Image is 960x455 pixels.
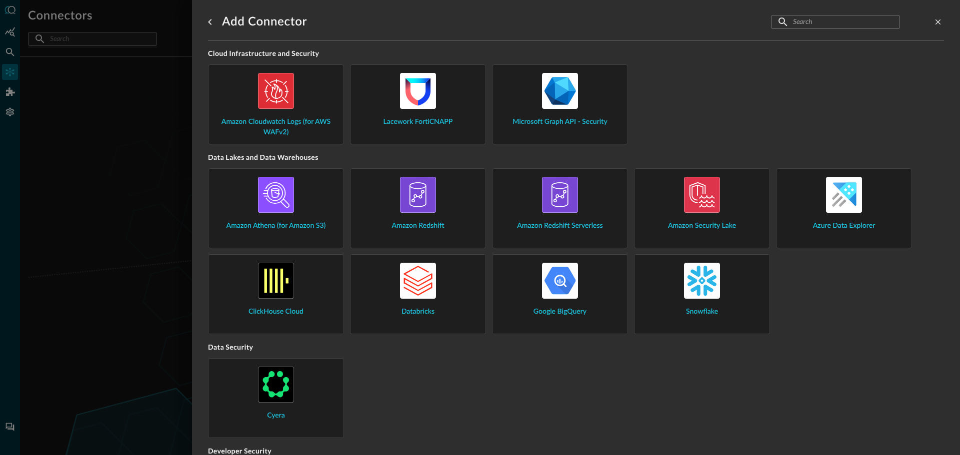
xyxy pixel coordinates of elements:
[517,221,602,231] span: Amazon Redshift Serverless
[684,177,720,213] img: AWSSecurityLake.svg
[793,12,877,31] input: Search
[267,411,285,421] span: Cyera
[512,117,607,127] span: Microsoft Graph API - Security
[932,16,944,28] button: close-drawer
[400,73,436,109] img: LaceworkFortiCnapp.svg
[826,177,862,213] img: AzureDataExplorer.svg
[208,48,944,64] h5: Cloud Infrastructure and Security
[226,221,326,231] span: Amazon Athena (for Amazon S3)
[216,117,335,138] span: Amazon Cloudwatch Logs (for AWS WAFv2)
[208,152,944,168] h5: Data Lakes and Data Warehouses
[208,342,944,358] h5: Data Security
[248,307,303,317] span: ClickHouse Cloud
[668,221,736,231] span: Amazon Security Lake
[533,307,586,317] span: Google BigQuery
[258,263,294,299] img: ClickHouse.svg
[391,221,444,231] span: Amazon Redshift
[542,73,578,109] img: MicrosoftGraph.svg
[813,221,875,231] span: Azure Data Explorer
[401,307,434,317] span: Databricks
[684,263,720,299] img: Snowflake.svg
[383,117,453,127] span: Lacework FortiCNAPP
[400,177,436,213] img: AWSRedshift.svg
[400,263,436,299] img: Databricks.svg
[202,14,218,30] button: go back
[222,14,307,30] h1: Add Connector
[686,307,718,317] span: Snowflake
[542,263,578,299] img: GoogleBigQuery.svg
[258,73,294,109] img: AWSCloudWatchLogs.svg
[542,177,578,213] img: AWSRedshift.svg
[258,177,294,213] img: AWSAthena.svg
[258,367,294,403] img: Cyera.svg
